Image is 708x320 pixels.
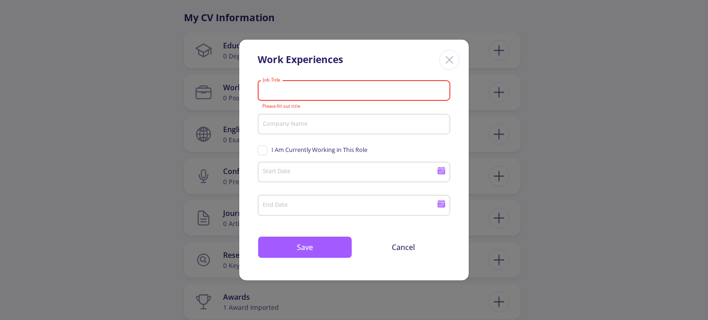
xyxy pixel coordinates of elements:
[439,50,460,70] div: Close
[258,236,352,258] button: Save
[356,236,450,258] button: Cancel
[258,52,343,67] div: Work Experiences
[262,104,446,109] mat-error: Please fill out title
[271,145,367,154] span: I Am Currently Working in This Role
